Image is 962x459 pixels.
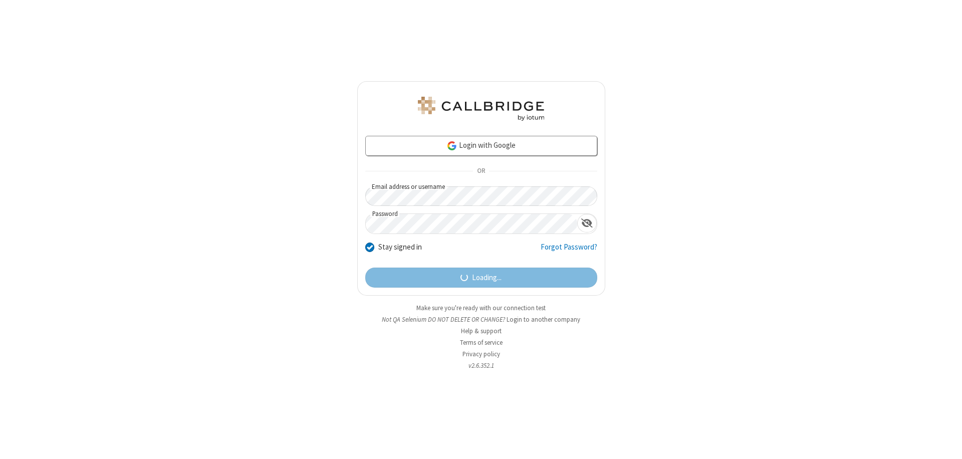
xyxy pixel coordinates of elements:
a: Help & support [461,327,502,335]
label: Stay signed in [378,242,422,253]
img: google-icon.png [446,140,457,151]
li: v2.6.352.1 [357,361,605,370]
a: Privacy policy [462,350,500,358]
button: Login to another company [507,315,580,324]
div: Show password [577,214,597,233]
a: Forgot Password? [541,242,597,261]
input: Email address or username [365,186,597,206]
a: Terms of service [460,338,503,347]
input: Password [366,214,577,234]
span: OR [473,164,489,178]
iframe: Chat [937,433,954,452]
button: Loading... [365,268,597,288]
li: Not QA Selenium DO NOT DELETE OR CHANGE? [357,315,605,324]
a: Make sure you're ready with our connection test [416,304,546,312]
span: Loading... [472,272,502,284]
img: QA Selenium DO NOT DELETE OR CHANGE [416,97,546,121]
a: Login with Google [365,136,597,156]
